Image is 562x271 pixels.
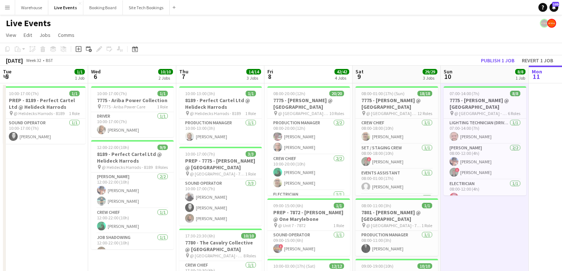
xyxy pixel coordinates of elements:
h3: 7775 - [PERSON_NAME] @ [GEOGRAPHIC_DATA] [444,97,526,110]
button: Revert 1 job [519,56,556,65]
div: 1 Job [75,75,84,81]
span: Mon [532,68,542,75]
div: 1 Job [516,75,525,81]
span: 1/1 [157,91,168,96]
span: ! [367,157,371,161]
span: 10 Roles [329,111,344,116]
span: Week 32 [24,58,43,63]
h1: Live Events [6,18,51,29]
a: Jobs [37,30,53,40]
span: 3/3 [246,151,256,157]
app-card-role: Sound Operator1/110:00-17:00 (7h)[PERSON_NAME] [3,119,86,144]
app-card-role: Crew Chief1/112:00-22:00 (10h)[PERSON_NAME] [91,208,174,233]
span: 1/1 [422,203,432,208]
span: 10:00-17:00 (7h) [9,91,39,96]
app-card-role: Electrician1/108:00-12:00 (4h)[PERSON_NAME] [444,180,526,205]
span: Comms [58,32,74,38]
span: @ Helidecks Harrods - 8189 [102,164,153,170]
span: 1/1 [74,69,85,74]
span: 7775 - Ariba Power Care [102,104,145,110]
app-card-role: Production Manager1/110:00-13:00 (3h)[PERSON_NAME] [179,119,262,144]
span: @ [GEOGRAPHIC_DATA] - 7801 [366,223,421,228]
app-job-card: 10:00-17:00 (7h)1/17775 - Ariba Power Collection 7775 - Ariba Power Care1 RoleDriver1/110:00-17:0... [91,86,174,137]
button: Warehouse [15,0,48,15]
span: 12:00-22:00 (10h) [97,145,129,150]
app-card-role: Sound Operator1/109:00-15:00 (6h)![PERSON_NAME] [267,231,350,256]
span: 10 [443,72,452,81]
span: 9 [354,72,364,81]
span: 1 Role [333,223,344,228]
span: 08:00-20:00 (12h) [273,91,305,96]
span: @ Unit 7 - 7872 [278,223,306,228]
app-card-role: Crew Chief1/108:00-18:00 (10h)[PERSON_NAME] [355,119,438,144]
span: 6 Roles [508,111,520,116]
button: Live Events [48,0,83,15]
span: @ [GEOGRAPHIC_DATA] - 7775 [454,111,508,116]
span: Fri [267,68,273,75]
div: 4 Jobs [335,75,349,81]
span: 1 Role [157,104,168,110]
span: ! [279,244,283,249]
app-card-role: [PERSON_NAME]2/208:00-12:00 (4h)[PERSON_NAME]![PERSON_NAME] [444,144,526,180]
app-card-role: Electrician1/1 [267,190,350,215]
app-card-role: Production Manager2/208:00-20:00 (12h)[PERSON_NAME][PERSON_NAME] [267,119,350,154]
span: 10/10 [158,69,173,74]
span: Sat [355,68,364,75]
a: Comms [55,30,77,40]
span: @ [GEOGRAPHIC_DATA] - 7775 [366,111,417,116]
app-card-role: Driver1/110:00-17:00 (7h)[PERSON_NAME] [91,112,174,137]
app-job-card: 07:00-14:00 (7h)8/87775 - [PERSON_NAME] @ [GEOGRAPHIC_DATA] @ [GEOGRAPHIC_DATA] - 77756 RolesLigh... [444,86,526,195]
button: Booking Board [83,0,123,15]
span: 1/1 [246,91,256,96]
span: 20/20 [329,91,344,96]
span: 11 [531,72,542,81]
span: 8/8 [515,69,525,74]
span: 14/14 [246,69,261,74]
span: 8 Roles [243,253,256,258]
span: Wed [91,68,101,75]
div: 3 Jobs [247,75,261,81]
span: View [6,32,16,38]
span: 10/10 [241,233,256,239]
span: 17:30-23:30 (6h) [185,233,215,239]
span: 1 Role [245,171,256,177]
div: BST [46,58,53,63]
span: 09:00-15:00 (6h) [273,203,303,208]
app-job-card: 10:00-13:00 (3h)1/18189 - Perfect Cartel Ltd @ Helideck Harrods @ Helidecks Harrods - 81891 RoleP... [179,86,262,144]
span: 08:00-01:00 (17h) (Sun) [361,91,405,96]
span: 1 Role [421,223,432,228]
span: 10:00-13:00 (3h) [185,91,215,96]
app-card-role: [PERSON_NAME]2/212:00-22:00 (10h)[PERSON_NAME][PERSON_NAME] [91,173,174,208]
app-job-card: 10:00-17:00 (7h)1/1PREP - 8189 - Perfect Cartel Ltd @ Helideck Harrods @ Helidecks Harrods - 8189... [3,86,86,144]
span: 10:00-03:00 (17h) (Sat) [273,263,315,269]
span: 1 Role [245,111,256,116]
app-job-card: 09:00-15:00 (6h)1/1PREP - 7872 - [PERSON_NAME] @ One Marylebone @ Unit 7 - 78721 RoleSound Operat... [267,198,350,256]
h3: 8189 - Perfect Cartel Ltd @ Helideck Harrods [179,97,262,110]
div: 08:00-11:00 (3h)1/17801 - [PERSON_NAME] @ [GEOGRAPHIC_DATA] @ [GEOGRAPHIC_DATA] - 78011 RoleProdu... [355,198,438,256]
span: Thu [179,68,188,75]
app-user-avatar: Production Managers [540,19,549,28]
span: 1/1 [334,203,344,208]
app-job-card: 08:00-20:00 (12h)20/207775 - [PERSON_NAME] @ [GEOGRAPHIC_DATA] @ [GEOGRAPHIC_DATA] - 777510 Roles... [267,86,350,195]
div: 10:00-17:00 (7h)3/3PREP - 7775 - [PERSON_NAME] @ [GEOGRAPHIC_DATA] @ [GEOGRAPHIC_DATA] - 77751 Ro... [179,147,262,226]
span: ! [455,168,459,172]
app-user-avatar: Alex Gill [547,19,556,28]
app-card-role: Events Assistant1/108:00-01:00 (17h)[PERSON_NAME] [355,169,438,194]
h3: 7780 - The Cavalry Collective @ [GEOGRAPHIC_DATA] [179,239,262,253]
h3: 7775 - [PERSON_NAME] @ [GEOGRAPHIC_DATA] [355,97,438,110]
span: 109 [552,2,559,7]
a: 109 [549,3,558,12]
app-job-card: 08:00-01:00 (17h) (Sun)18/187775 - [PERSON_NAME] @ [GEOGRAPHIC_DATA] @ [GEOGRAPHIC_DATA] - 777512... [355,86,438,195]
span: 8 [266,72,273,81]
span: @ Helidecks Harrods - 8189 [14,111,65,116]
span: 6 [90,72,101,81]
app-job-card: 12:00-22:00 (10h)9/98189 - Perfect Cartel Ltd @ Helideck Harrods @ Helidecks Harrods - 81898 Role... [91,140,174,249]
span: 1 Role [69,111,80,116]
span: Edit [24,32,32,38]
h3: 7775 - Ariba Power Collection [91,97,174,104]
button: Publish 1 job [478,56,517,65]
h3: PREP - 8189 - Perfect Cartel Ltd @ Helideck Harrods [3,97,86,110]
